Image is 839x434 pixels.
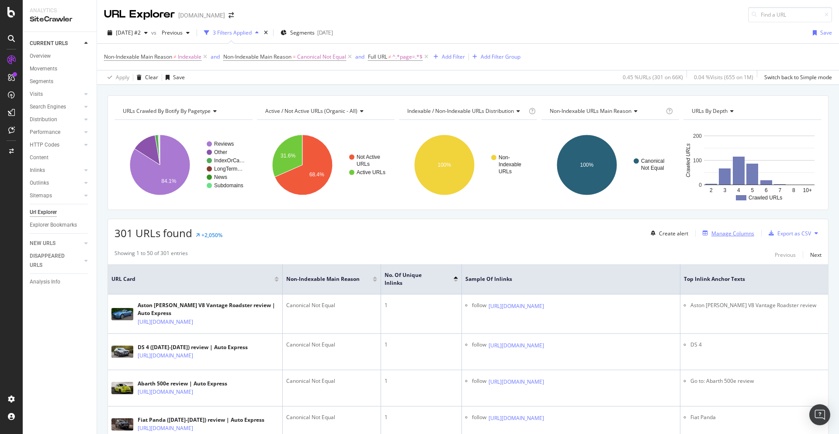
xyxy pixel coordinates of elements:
a: [URL][DOMAIN_NAME] [138,388,193,396]
div: Overview [30,52,51,61]
div: Analytics [30,7,90,14]
div: Export as CSV [777,230,811,237]
button: [DATE] #2 [104,26,151,40]
div: Clear [145,73,158,81]
h4: Non-Indexable URLs Main Reason [548,104,665,118]
div: Create alert [659,230,688,237]
text: 7 [779,187,782,193]
text: 5 [751,187,754,193]
button: Add Filter [430,52,465,62]
text: Canonical [641,158,664,164]
h4: URLs Crawled By Botify By pagetype [121,104,245,118]
span: Segments [290,29,315,36]
a: Search Engines [30,102,82,112]
div: Distribution [30,115,57,124]
button: Switch back to Simple mode [761,70,832,84]
h4: Active / Not Active URLs [263,104,387,118]
a: Segments [30,77,90,86]
img: main image [111,308,133,320]
text: Not Equal [641,165,664,171]
a: Visits [30,90,82,99]
div: Save [173,73,185,81]
div: Open Intercom Messenger [809,404,830,425]
div: CURRENT URLS [30,39,68,48]
div: DISAPPEARED URLS [30,252,74,270]
div: Apply [116,73,129,81]
div: times [262,28,270,37]
a: HTTP Codes [30,140,82,150]
span: vs [151,29,158,36]
a: Inlinks [30,166,82,175]
span: URLs by Depth [692,107,728,115]
img: main image [111,346,133,358]
text: Other [214,149,227,155]
a: Url Explorer [30,208,90,217]
div: 1 [385,341,458,349]
a: [URL][DOMAIN_NAME] [138,318,193,326]
button: Apply [104,70,129,84]
div: Segments [30,77,53,86]
div: Add Filter Group [481,53,520,60]
text: 8 [792,187,795,193]
button: and [211,52,220,61]
div: Abarth 500e review | Auto Express [138,380,231,388]
div: follow [472,377,486,386]
div: Content [30,153,49,162]
button: Clear [133,70,158,84]
span: 2025 Aug. 31st #2 [116,29,141,36]
div: Canonical Not Equal [286,413,377,421]
div: 0.45 % URLs ( 301 on 66K ) [623,73,683,81]
span: Non-Indexable Main Reason [286,275,360,283]
button: Save [809,26,832,40]
div: Performance [30,128,60,137]
span: Canonical Not Equal [297,51,346,63]
a: DISAPPEARED URLS [30,252,82,270]
img: main image [111,418,133,430]
div: 3 Filters Applied [213,29,252,36]
img: main image [111,382,133,394]
text: Subdomains [214,182,243,189]
a: Explorer Bookmarks [30,220,90,230]
button: 3 Filters Applied [201,26,262,40]
div: A chart. [257,127,395,203]
button: Create alert [647,226,688,240]
text: Indexable [499,161,521,168]
span: Sample of Inlinks [465,275,663,283]
a: CURRENT URLS [30,39,82,48]
a: [URL][DOMAIN_NAME] [489,302,544,311]
text: Reviews [214,141,234,147]
text: 0 [699,182,702,188]
text: Active URLs [357,169,385,175]
span: Active / Not Active URLs (organic - all) [265,107,357,115]
div: Url Explorer [30,208,57,217]
span: Indexable / Non-Indexable URLs distribution [407,107,514,115]
a: [URL][DOMAIN_NAME] [489,414,544,423]
text: URLs [357,161,370,167]
a: Analysis Info [30,277,90,287]
div: Canonical Not Equal [286,301,377,309]
span: Non-Indexable Main Reason [223,53,291,60]
span: Non-Indexable Main Reason [104,53,172,60]
svg: A chart. [541,127,680,203]
svg: A chart. [683,127,822,203]
div: Analysis Info [30,277,60,287]
div: arrow-right-arrow-left [229,12,234,18]
span: URL Card [111,275,272,283]
text: 68.4% [309,171,324,178]
text: 2 [710,187,713,193]
div: follow [472,301,486,311]
div: SiteCrawler [30,14,90,24]
span: No. of Unique Inlinks [385,271,440,287]
svg: A chart. [114,127,253,203]
div: 0.04 % Visits ( 655 on 1M ) [694,73,753,81]
a: Sitemaps [30,191,82,200]
span: URLs Crawled By Botify By pagetype [123,107,211,115]
text: 200 [693,133,702,139]
a: Performance [30,128,82,137]
button: Manage Columns [699,228,754,238]
div: HTTP Codes [30,140,59,150]
text: 100 [693,157,702,164]
div: +2,050% [201,231,222,239]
